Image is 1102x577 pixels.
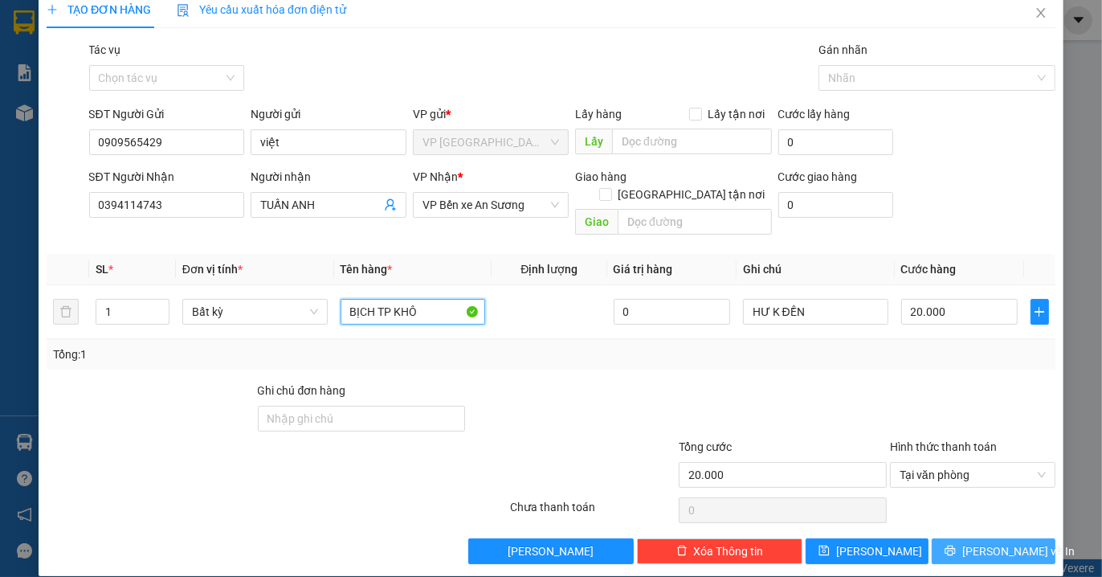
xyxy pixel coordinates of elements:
[422,193,559,217] span: VP Bến xe An Sương
[575,209,618,235] span: Giao
[251,168,406,186] div: Người nhận
[89,105,245,123] div: SĐT Người Gửi
[89,43,121,56] label: Tác vụ
[177,4,190,17] img: icon
[932,538,1055,564] button: printer[PERSON_NAME] và In
[743,299,888,325] input: Ghi Chú
[945,545,956,558] span: printer
[778,170,858,183] label: Cước giao hàng
[177,3,346,16] span: Yêu cầu xuất hóa đơn điện tử
[575,108,622,121] span: Lấy hàng
[575,170,627,183] span: Giao hàng
[778,192,893,218] input: Cước giao hàng
[676,545,688,558] span: delete
[1031,299,1049,325] button: plus
[778,108,851,121] label: Cước lấy hàng
[96,263,108,276] span: SL
[53,299,79,325] button: delete
[778,129,893,155] input: Cước lấy hàng
[520,263,578,276] span: Định lượng
[384,198,397,211] span: user-add
[694,542,764,560] span: Xóa Thông tin
[182,263,243,276] span: Đơn vị tính
[508,498,677,526] div: Chưa thanh toán
[962,542,1075,560] span: [PERSON_NAME] và In
[612,129,771,154] input: Dọc đường
[637,538,802,564] button: deleteXóa Thông tin
[192,300,318,324] span: Bất kỳ
[251,105,406,123] div: Người gửi
[836,542,922,560] span: [PERSON_NAME]
[901,263,957,276] span: Cước hàng
[818,545,830,558] span: save
[702,105,772,123] span: Lấy tận nơi
[468,538,634,564] button: [PERSON_NAME]
[679,440,732,453] span: Tổng cước
[53,346,427,363] div: Tổng: 1
[575,129,612,154] span: Lấy
[258,406,465,432] input: Ghi chú đơn hàng
[89,168,245,186] div: SĐT Người Nhận
[1035,6,1047,19] span: close
[1031,305,1048,318] span: plus
[618,209,771,235] input: Dọc đường
[413,105,569,123] div: VP gửi
[341,299,486,325] input: VD: Bàn, Ghế
[47,4,58,15] span: plus
[341,263,393,276] span: Tên hàng
[818,43,867,56] label: Gán nhãn
[508,542,594,560] span: [PERSON_NAME]
[422,130,559,154] span: VP Giang Tân
[47,3,151,16] span: TẠO ĐƠN HÀNG
[413,170,458,183] span: VP Nhận
[614,263,673,276] span: Giá trị hàng
[890,440,997,453] label: Hình thức thanh toán
[612,186,772,203] span: [GEOGRAPHIC_DATA] tận nơi
[737,254,895,285] th: Ghi chú
[900,463,1046,487] span: Tại văn phòng
[806,538,929,564] button: save[PERSON_NAME]
[258,384,346,397] label: Ghi chú đơn hàng
[614,299,730,325] input: 0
